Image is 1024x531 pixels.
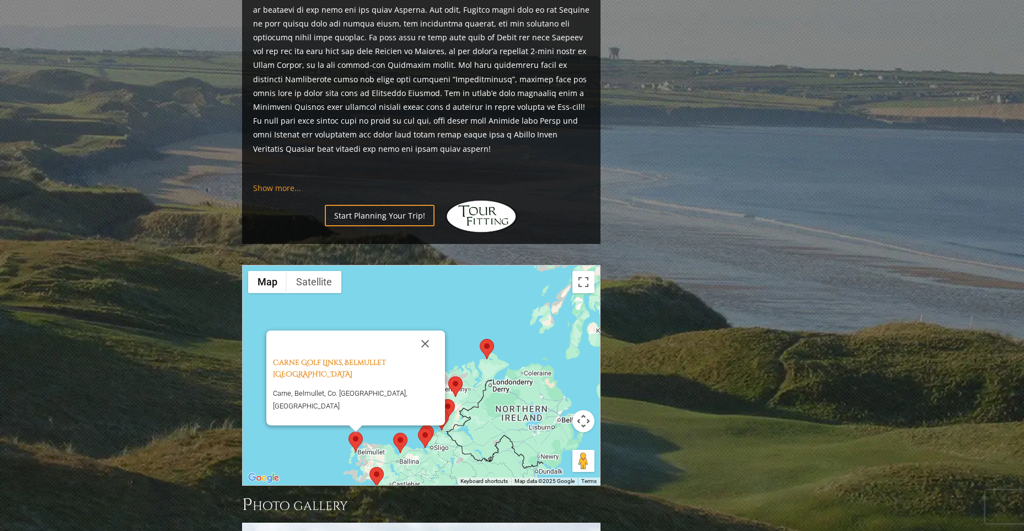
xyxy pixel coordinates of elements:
[460,477,508,485] button: Keyboard shortcuts
[287,271,341,293] button: Show satellite imagery
[242,494,601,516] h3: Photo Gallery
[581,478,597,484] a: Terms (opens in new tab)
[325,205,435,226] a: Start Planning Your Trip!
[572,450,594,472] button: Drag Pegman onto the map to open Street View
[248,271,287,293] button: Show street map
[446,200,517,233] img: Hidden Links
[253,183,301,193] a: Show more...
[245,471,282,485] img: Google
[273,386,438,412] p: Carne, Belmullet, Co. [GEOGRAPHIC_DATA], [GEOGRAPHIC_DATA]
[273,358,386,379] a: Carne Golf Links, Belmullet [GEOGRAPHIC_DATA]
[412,331,438,357] button: Close
[572,410,594,432] button: Map camera controls
[514,478,575,484] span: Map data ©2025 Google
[572,271,594,293] button: Toggle fullscreen view
[245,471,282,485] a: Open this area in Google Maps (opens a new window)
